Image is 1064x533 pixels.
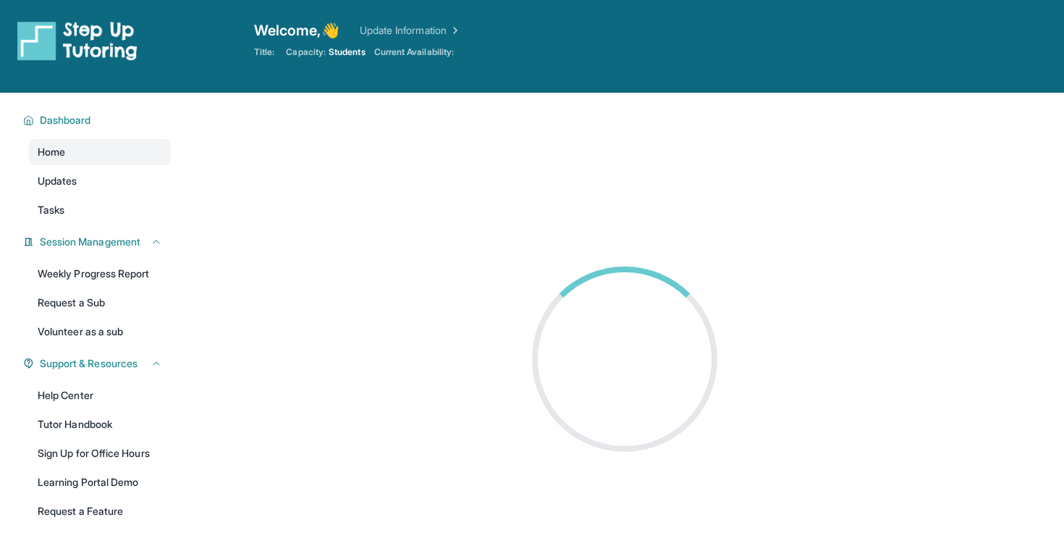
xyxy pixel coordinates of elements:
span: Session Management [40,235,140,249]
a: Request a Feature [29,498,171,524]
span: Home [38,145,65,159]
a: Weekly Progress Report [29,261,171,287]
span: Capacity: [286,46,326,58]
button: Session Management [34,235,162,249]
a: Home [29,139,171,165]
a: Tutor Handbook [29,411,171,437]
a: Learning Portal Demo [29,469,171,495]
span: Tasks [38,203,64,217]
span: Students [329,46,366,58]
span: Dashboard [40,113,91,127]
img: logo [17,20,138,61]
span: Support & Resources [40,356,138,371]
span: Updates [38,174,77,188]
a: Sign Up for Office Hours [29,440,171,466]
img: Chevron Right [447,23,461,38]
button: Dashboard [34,113,162,127]
a: Tasks [29,197,171,223]
a: Volunteer as a sub [29,319,171,345]
a: Help Center [29,382,171,408]
a: Updates [29,168,171,194]
span: Title: [254,46,274,58]
span: Current Availability: [374,46,454,58]
a: Update Information [360,23,461,38]
a: Request a Sub [29,290,171,316]
span: Welcome, 👋 [254,20,339,41]
button: Support & Resources [34,356,162,371]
